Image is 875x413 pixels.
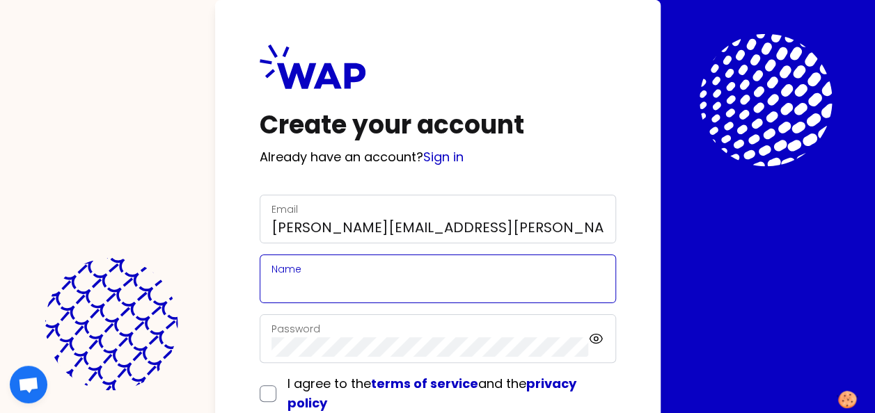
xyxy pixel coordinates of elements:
[271,322,320,336] label: Password
[371,375,478,392] a: terms of service
[260,147,616,167] p: Already have an account?
[271,262,301,276] label: Name
[260,111,616,139] h1: Create your account
[287,375,576,412] span: I agree to the and the
[423,148,464,165] a: Sign in
[287,375,576,412] a: privacy policy
[10,366,47,403] a: Chat abierto
[271,202,298,216] label: Email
